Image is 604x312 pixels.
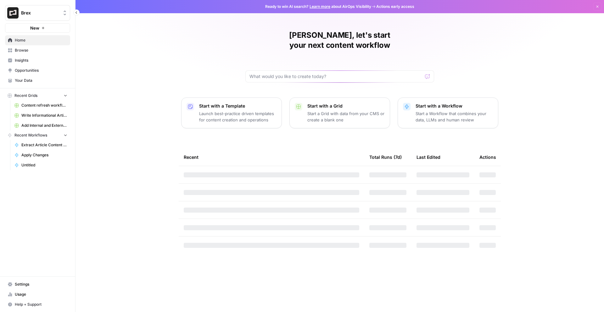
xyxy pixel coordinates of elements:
div: Recent [184,148,359,166]
button: Recent Workflows [5,131,70,140]
div: Actions [479,148,496,166]
a: Untitled [12,160,70,170]
h1: [PERSON_NAME], let's start your next content workflow [245,30,434,50]
button: Recent Grids [5,91,70,100]
p: Start with a Template [199,103,277,109]
a: Your Data [5,75,70,86]
p: Start a Grid with data from your CMS or create a blank one [307,110,385,123]
span: Usage [15,292,67,297]
p: Start a Workflow that combines your data, LLMs and human review [416,110,493,123]
span: Ready to win AI search? about AirOps Visibility [265,4,371,9]
a: Write Informational Article [12,110,70,120]
a: Extract Article Content v.2 [12,140,70,150]
a: Insights [5,55,70,65]
a: Opportunities [5,65,70,75]
span: Home [15,37,67,43]
img: Brex Logo [7,7,19,19]
span: Write Informational Article [21,113,67,118]
span: Insights [15,58,67,63]
p: Start with a Grid [307,103,385,109]
a: Apply Changes [12,150,70,160]
a: Learn more [310,4,330,9]
a: Settings [5,279,70,289]
span: Untitled [21,162,67,168]
a: Usage [5,289,70,299]
span: Brex [21,10,59,16]
button: Workspace: Brex [5,5,70,21]
button: Start with a WorkflowStart a Workflow that combines your data, LLMs and human review [398,97,498,128]
span: Recent Grids [14,93,37,98]
button: Help + Support [5,299,70,309]
a: Add Internal and External Links (1) [12,120,70,131]
button: New [5,23,70,33]
span: Browse [15,47,67,53]
span: Content refresh workflow [21,103,67,108]
div: Last Edited [417,148,440,166]
span: Your Data [15,78,67,83]
span: Actions early access [376,4,414,9]
span: Settings [15,281,67,287]
button: Start with a GridStart a Grid with data from your CMS or create a blank one [289,97,390,128]
span: Extract Article Content v.2 [21,142,67,148]
p: Start with a Workflow [416,103,493,109]
a: Browse [5,45,70,55]
span: Recent Workflows [14,132,47,138]
p: Launch best-practice driven templates for content creation and operations [199,110,277,123]
a: Content refresh workflow [12,100,70,110]
span: Apply Changes [21,152,67,158]
span: Help + Support [15,302,67,307]
button: Start with a TemplateLaunch best-practice driven templates for content creation and operations [181,97,282,128]
span: New [30,25,39,31]
span: Add Internal and External Links (1) [21,123,67,128]
a: Home [5,35,70,45]
input: What would you like to create today? [249,73,422,80]
div: Total Runs (7d) [369,148,402,166]
span: Opportunities [15,68,67,73]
